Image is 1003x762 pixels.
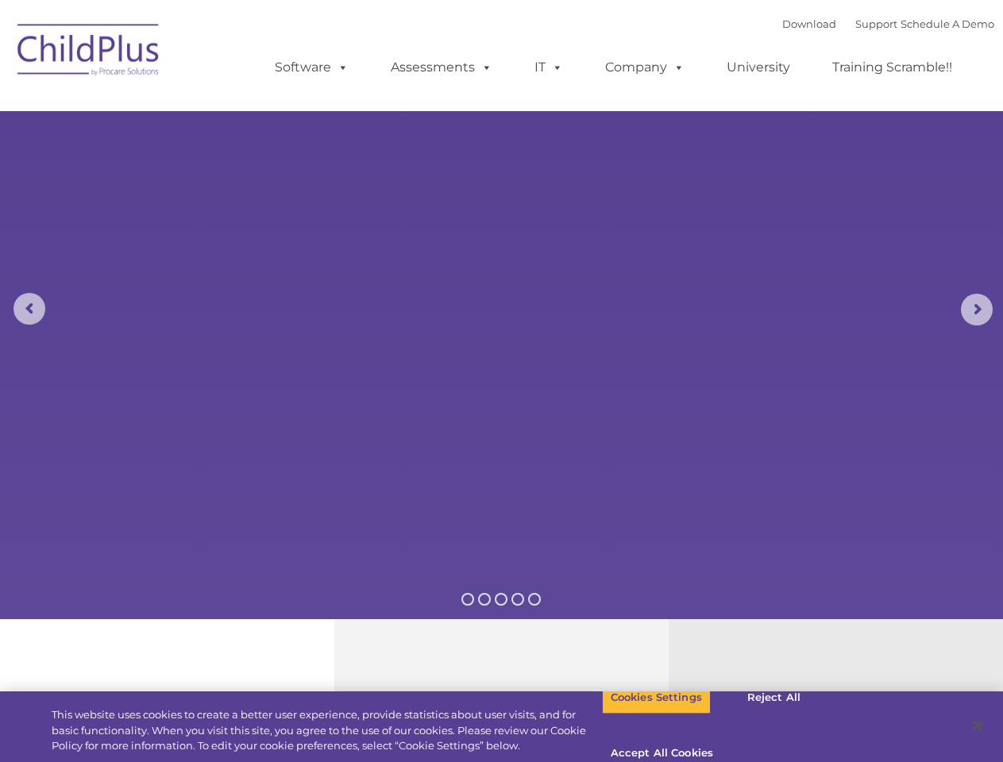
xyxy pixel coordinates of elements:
[52,707,602,754] div: This website uses cookies to create a better user experience, provide statistics about user visit...
[259,52,365,83] a: Software
[375,52,508,83] a: Assessments
[782,17,994,30] font: |
[724,681,824,714] button: Reject All
[816,52,968,83] a: Training Scramble!!
[901,17,994,30] a: Schedule A Demo
[602,681,711,714] button: Cookies Settings
[10,13,168,92] img: ChildPlus by Procare Solutions
[589,52,700,83] a: Company
[519,52,579,83] a: IT
[711,52,806,83] a: University
[782,17,836,30] a: Download
[960,708,995,743] button: Close
[855,17,897,30] a: Support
